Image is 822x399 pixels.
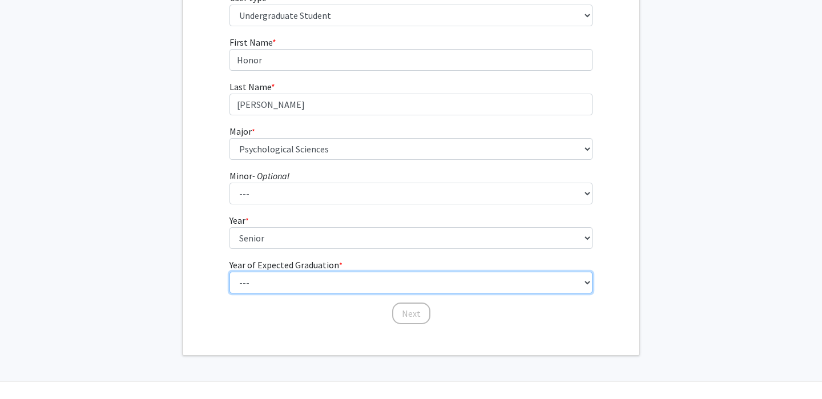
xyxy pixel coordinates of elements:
iframe: Chat [9,348,49,390]
label: Major [229,124,255,138]
span: Last Name [229,81,271,92]
label: Year [229,213,249,227]
label: Year of Expected Graduation [229,258,342,272]
i: - Optional [252,170,289,182]
span: First Name [229,37,272,48]
button: Next [392,303,430,324]
label: Minor [229,169,289,183]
